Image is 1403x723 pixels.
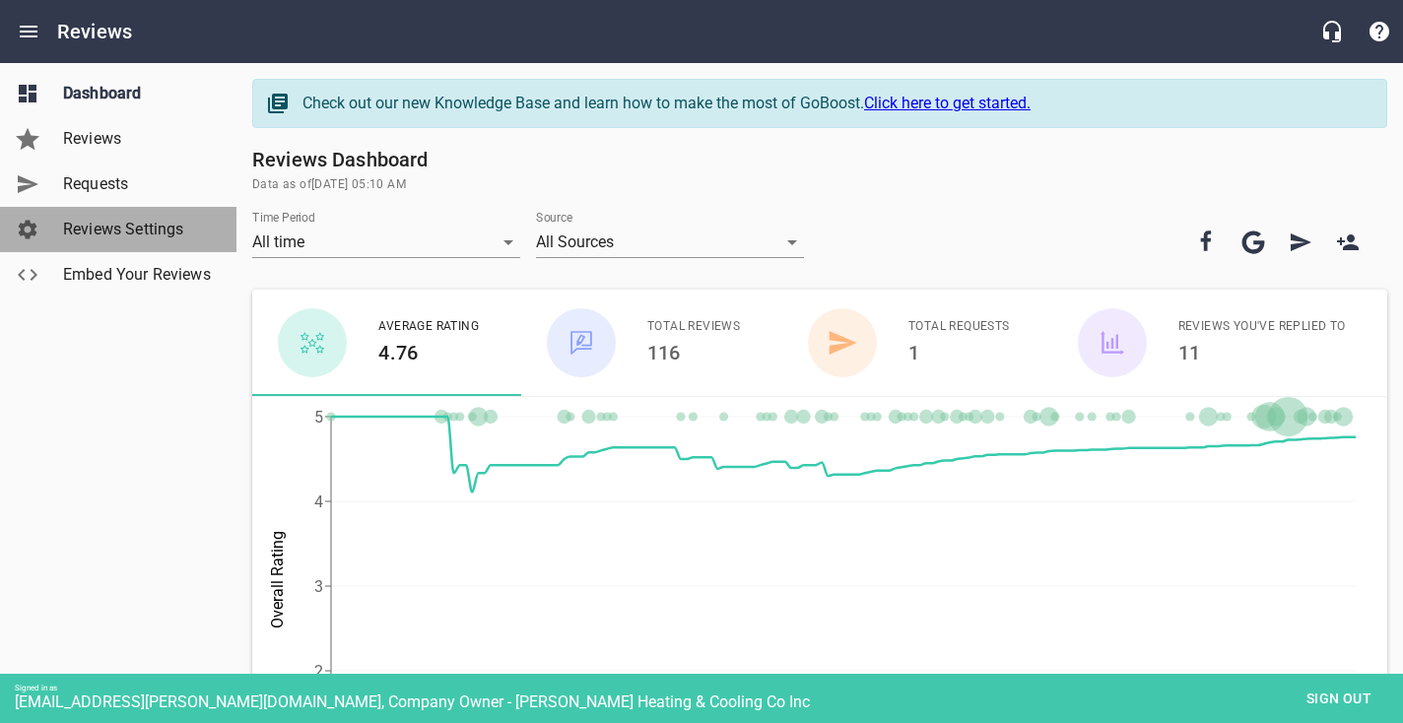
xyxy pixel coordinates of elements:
[1324,219,1371,266] a: New User
[314,577,323,596] tspan: 3
[252,175,1387,195] span: Data as of [DATE] 05:10 AM
[536,212,572,224] label: Source
[302,92,1367,115] div: Check out our new Knowledge Base and learn how to make the most of GoBoost.
[63,172,213,196] span: Requests
[1356,8,1403,55] button: Support Portal
[864,94,1031,112] a: Click here to get started.
[1290,681,1388,717] button: Sign out
[1178,337,1346,368] h6: 11
[378,317,479,337] span: Average Rating
[63,218,213,241] span: Reviews Settings
[63,263,213,287] span: Embed Your Reviews
[908,337,1010,368] h6: 1
[252,144,1387,175] h6: Reviews Dashboard
[1308,8,1356,55] button: Live Chat
[1277,219,1324,266] a: Request Review
[1178,317,1346,337] span: Reviews You've Replied To
[314,408,323,427] tspan: 5
[378,337,479,368] h6: 4.76
[63,82,213,105] span: Dashboard
[252,227,520,258] div: All time
[63,127,213,151] span: Reviews
[1230,219,1277,266] button: Your google account is connected
[57,16,132,47] h6: Reviews
[1298,687,1380,711] span: Sign out
[252,212,315,224] label: Time Period
[5,8,52,55] button: Open drawer
[647,337,740,368] h6: 116
[908,317,1010,337] span: Total Requests
[314,662,323,681] tspan: 2
[647,317,740,337] span: Total Reviews
[15,692,1403,711] div: [EMAIL_ADDRESS][PERSON_NAME][DOMAIN_NAME], Company Owner - [PERSON_NAME] Heating & Cooling Co Inc
[15,684,1403,692] div: Signed in as
[314,493,323,511] tspan: 4
[268,531,287,628] tspan: Overall Rating
[1182,219,1230,266] button: Your Facebook account is connected
[536,227,804,258] div: All Sources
